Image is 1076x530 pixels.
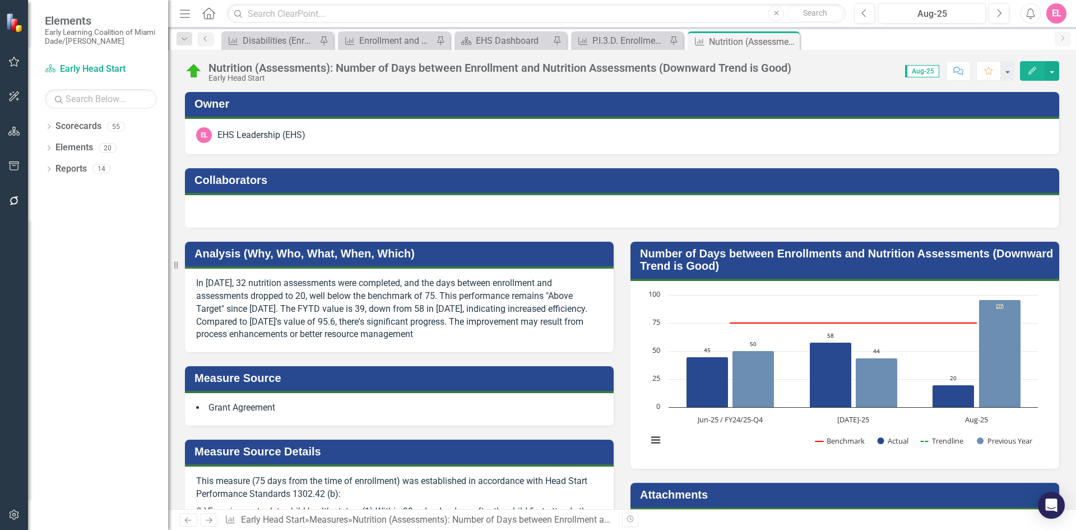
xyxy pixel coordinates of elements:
[196,475,602,503] p: This measure (75 days from the time of enrollment) was established in accordance with Head Start ...
[353,514,814,525] div: Nutrition (Assessments): Number of Days between Enrollment and Nutrition Assessments (Downward Tr...
[732,300,1021,408] g: Previous Year, series 4 of 4. Bar series with 3 bars.
[732,351,774,408] path: Jun-25 / FY24/25-Q4, 50.4. Previous Year.
[196,277,602,341] p: In [DATE], 32 nutrition assessments were completed, and the days between enrollment and assessmen...
[476,34,550,48] div: EHS Dashboard
[45,63,157,76] a: Early Head Start
[996,302,1003,310] text: 96
[55,163,87,176] a: Reports
[882,7,982,21] div: Aug-25
[92,164,110,174] div: 14
[827,331,834,339] text: 58
[45,14,157,27] span: Elements
[950,374,957,382] text: 20
[208,62,791,74] div: Nutrition (Assessments): Number of Days between Enrollment and Nutrition Assessments (Downward Tr...
[640,247,1054,272] h3: Number of Days between Enrollments and Nutrition Assessments (Downward Trend is Good)
[979,300,1021,408] path: Aug-25, 95.6. Previous Year.
[687,357,729,408] path: Jun-25 / FY24/25-Q4, 45. Actual.
[194,174,1054,186] h3: Collaborators
[194,247,608,260] h3: Analysis (Why, Who, What, When, Which)
[687,343,975,408] g: Actual, series 2 of 4. Bar series with 3 bars.
[207,506,358,517] em: Ensuring up-to-date child health status
[905,65,939,77] span: Aug-25
[652,317,660,327] text: 75
[877,436,908,446] button: Show Actual
[815,436,865,446] button: Show Benchmark
[652,345,660,355] text: 50
[652,373,660,383] text: 25
[227,4,846,24] input: Search ClearPoint...
[99,143,117,153] div: 20
[224,34,317,48] a: Disabilities (Enrollment): Percent of children with a diagnosed disability (Upward Trend is Good)
[107,122,125,131] div: 55
[309,514,348,525] a: Measures
[642,289,1048,458] div: Chart. Highcharts interactive chart.
[837,414,869,425] text: [DATE]-25
[803,8,827,17] span: Search
[6,13,25,33] img: ClearPoint Strategy
[55,120,101,133] a: Scorecards
[243,34,317,48] div: Disabilities (Enrollment): Percent of children with a diagnosed disability (Upward Trend is Good)
[810,343,852,408] path: Jul-25, 58. Actual.
[750,340,757,348] text: 50
[920,436,964,446] button: Show Trendline
[194,98,1054,110] h3: Owner
[709,35,797,49] div: Nutrition (Assessments): Number of Days between Enrollment and Nutrition Assessments (Downward Tr...
[977,436,1033,446] button: Show Previous Year
[656,401,660,411] text: 0
[592,34,666,48] div: P.I.3.D. Enrollment and Attendance (Monthly Enrollment): Percent of Monthly Enrollment (Upward Tr...
[217,129,305,142] div: EHS Leadership (EHS)
[574,34,666,48] a: P.I.3.D. Enrollment and Attendance (Monthly Enrollment): Percent of Monthly Enrollment (Upward Tr...
[640,488,1054,501] h3: Attachments
[704,346,711,354] text: 45
[45,89,157,109] input: Search Below...
[196,127,212,143] div: EL
[359,34,433,48] div: Enrollment and Attendance (Monthly Attendance): Percent of Average Monthly Attendance (Upward Tre...
[873,347,880,355] text: 44
[728,321,979,325] g: Benchmark, series 1 of 4. Line with 3 data points.
[55,141,93,154] a: Elements
[856,358,898,408] path: Jul-25, 43.8. Previous Year.
[697,414,763,425] text: Jun-25 / FY24/25-Q4
[185,62,203,80] img: Above Target
[225,514,614,527] div: » »
[341,34,433,48] a: Enrollment and Attendance (Monthly Attendance): Percent of Average Monthly Attendance (Upward Tre...
[457,34,550,48] a: EHS Dashboard
[965,414,988,425] text: Aug-25
[208,402,275,413] span: Grant Agreement
[241,514,305,525] a: Early Head Start
[648,432,664,448] button: View chart menu, Chart
[45,27,157,46] small: Early Learning Coalition of Miami Dade/[PERSON_NAME]
[194,372,608,384] h3: Measure Source
[648,289,660,299] text: 100
[642,289,1043,458] svg: Interactive chart
[1038,492,1065,519] div: Open Intercom Messenger
[194,445,608,458] h3: Measure Source Details
[1046,3,1066,24] button: EL
[933,385,975,408] path: Aug-25, 20. Actual.
[208,74,791,82] div: Early Head Start
[878,3,986,24] button: Aug-25
[787,6,843,21] button: Search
